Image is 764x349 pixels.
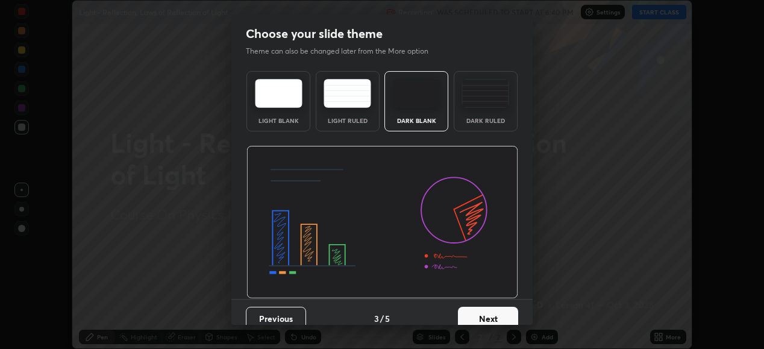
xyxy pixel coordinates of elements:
[246,146,518,299] img: darkThemeBanner.d06ce4a2.svg
[255,79,302,108] img: lightTheme.e5ed3b09.svg
[324,79,371,108] img: lightRuledTheme.5fabf969.svg
[254,118,302,124] div: Light Blank
[246,307,306,331] button: Previous
[393,79,440,108] img: darkTheme.f0cc69e5.svg
[462,79,509,108] img: darkRuledTheme.de295e13.svg
[462,118,510,124] div: Dark Ruled
[458,307,518,331] button: Next
[324,118,372,124] div: Light Ruled
[392,118,440,124] div: Dark Blank
[385,312,390,325] h4: 5
[380,312,384,325] h4: /
[374,312,379,325] h4: 3
[246,46,441,57] p: Theme can also be changed later from the More option
[246,26,383,42] h2: Choose your slide theme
